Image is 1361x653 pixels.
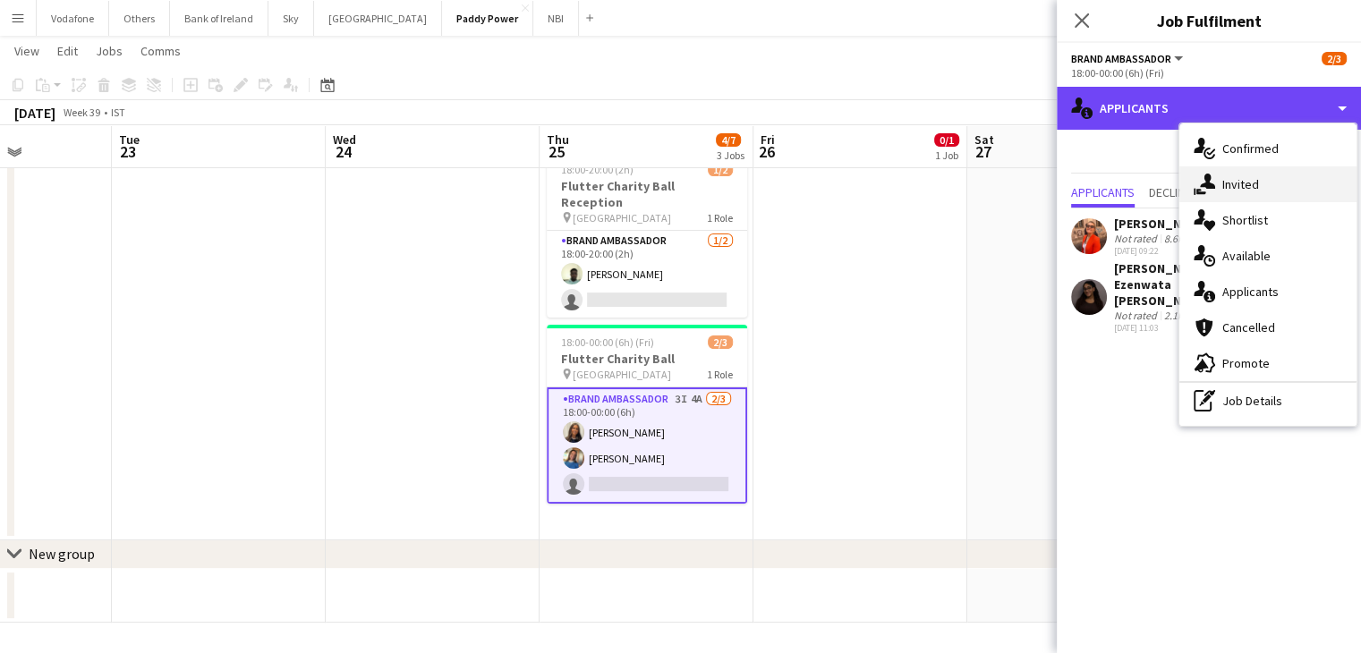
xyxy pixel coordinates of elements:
[333,131,356,148] span: Wed
[1322,52,1347,65] span: 2/3
[1057,87,1361,130] div: Applicants
[1114,245,1209,257] div: [DATE] 09:22
[1071,186,1135,199] span: Applicants
[1114,309,1161,322] div: Not rated
[170,1,268,36] button: Bank of Ireland
[533,1,579,36] button: NBI
[974,131,994,148] span: Sat
[59,106,104,119] span: Week 39
[561,335,654,349] span: 18:00-00:00 (6h) (Fri)
[133,39,188,63] a: Comms
[109,1,170,36] button: Others
[1114,260,1254,309] div: [PERSON_NAME] Ezenwata [PERSON_NAME]
[116,141,140,162] span: 23
[758,141,775,162] span: 26
[14,43,39,59] span: View
[14,104,55,122] div: [DATE]
[1179,310,1357,345] div: Cancelled
[547,178,747,210] h3: Flutter Charity Ball Reception
[119,131,140,148] span: Tue
[1114,232,1161,245] div: Not rated
[1161,232,1195,245] div: 8.6km
[547,152,747,318] app-job-card: 18:00-20:00 (2h)1/2Flutter Charity Ball Reception [GEOGRAPHIC_DATA]1 RoleBrand Ambassador1/218:00...
[547,387,747,504] app-card-role: Brand Ambassador3I4A2/318:00-00:00 (6h)[PERSON_NAME][PERSON_NAME]
[89,39,130,63] a: Jobs
[37,1,109,36] button: Vodafone
[1179,345,1357,381] div: Promote
[972,141,994,162] span: 27
[1114,322,1254,334] div: [DATE] 11:03
[547,325,747,504] app-job-card: 18:00-00:00 (6h) (Fri)2/3Flutter Charity Ball [GEOGRAPHIC_DATA]1 RoleBrand Ambassador3I4A2/318:00...
[761,131,775,148] span: Fri
[314,1,442,36] button: [GEOGRAPHIC_DATA]
[707,368,733,381] span: 1 Role
[1071,52,1171,65] span: Brand Ambassador
[716,133,741,147] span: 4/7
[7,39,47,63] a: View
[111,106,125,119] div: IST
[561,163,634,176] span: 18:00-20:00 (2h)
[707,211,733,225] span: 1 Role
[1071,52,1186,65] button: Brand Ambassador
[29,545,95,563] div: New group
[1161,309,1195,322] div: 2.1km
[268,1,314,36] button: Sky
[717,148,744,162] div: 3 Jobs
[1149,186,1198,199] span: Declined
[573,211,671,225] span: [GEOGRAPHIC_DATA]
[50,39,85,63] a: Edit
[1179,131,1357,166] div: Confirmed
[1179,166,1357,202] div: Invited
[1114,216,1209,232] div: [PERSON_NAME]
[708,163,733,176] span: 1/2
[547,231,747,318] app-card-role: Brand Ambassador1/218:00-20:00 (2h)[PERSON_NAME]
[1179,274,1357,310] div: Applicants
[1179,202,1357,238] div: Shortlist
[140,43,181,59] span: Comms
[934,133,959,147] span: 0/1
[935,148,958,162] div: 1 Job
[544,141,569,162] span: 25
[573,368,671,381] span: [GEOGRAPHIC_DATA]
[547,351,747,367] h3: Flutter Charity Ball
[57,43,78,59] span: Edit
[96,43,123,59] span: Jobs
[1071,66,1347,80] div: 18:00-00:00 (6h) (Fri)
[1057,9,1361,32] h3: Job Fulfilment
[442,1,533,36] button: Paddy Power
[1179,238,1357,274] div: Available
[547,131,569,148] span: Thu
[330,141,356,162] span: 24
[1179,383,1357,419] div: Job Details
[708,335,733,349] span: 2/3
